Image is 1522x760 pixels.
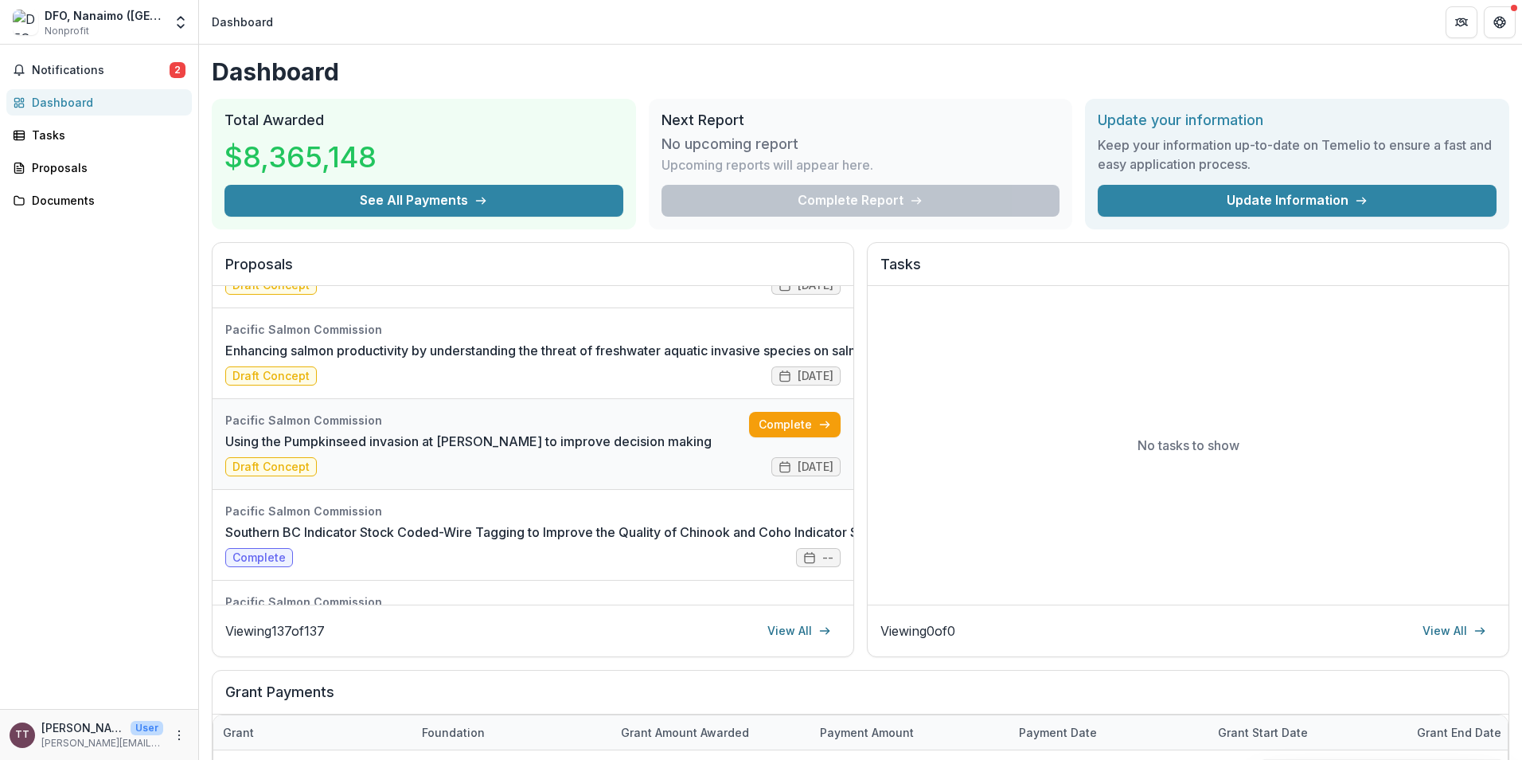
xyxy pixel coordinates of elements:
[6,155,192,181] a: Proposals
[810,715,1009,750] div: Payment Amount
[1009,724,1106,741] div: Payment date
[1407,724,1511,741] div: Grant end date
[224,185,623,217] button: See All Payments
[1009,715,1208,750] div: Payment date
[1098,135,1497,174] h3: Keep your information up-to-date on Temelio to ensure a fast and easy application process.
[661,155,873,174] p: Upcoming reports will appear here.
[225,684,1496,714] h2: Grant Payments
[1208,715,1407,750] div: Grant start date
[225,432,712,451] a: Using the Pumpkinseed invasion at [PERSON_NAME] to improve decision making
[32,94,179,111] div: Dashboard
[213,715,412,750] div: Grant
[213,724,263,741] div: Grant
[6,122,192,148] a: Tasks
[225,523,942,542] a: Southern BC Indicator Stock Coded-Wire Tagging to Improve the Quality of Chinook and Coho Indicat...
[6,57,192,83] button: Notifications2
[41,736,163,750] p: [PERSON_NAME][EMAIL_ADDRESS][PERSON_NAME][DOMAIN_NAME]
[880,621,955,641] p: Viewing 0 of 0
[661,112,1060,129] h2: Next Report
[1098,112,1497,129] h2: Update your information
[170,6,192,38] button: Open entity switcher
[412,724,494,741] div: Foundation
[1138,436,1239,455] p: No tasks to show
[6,89,192,116] a: Dashboard
[212,14,273,30] div: Dashboard
[32,159,179,176] div: Proposals
[1413,618,1496,644] a: View All
[1208,724,1317,741] div: Grant start date
[412,715,611,750] div: Foundation
[32,192,179,209] div: Documents
[205,10,279,33] nav: breadcrumb
[170,62,185,78] span: 2
[611,715,810,750] div: Grant amount awarded
[1446,6,1477,38] button: Partners
[15,730,29,740] div: Thomas Therriault
[131,721,163,735] p: User
[224,135,377,178] h3: $8,365,148
[224,112,623,129] h2: Total Awarded
[225,256,841,286] h2: Proposals
[880,256,1496,286] h2: Tasks
[749,412,841,437] a: Complete
[758,618,841,644] a: View All
[170,726,189,745] button: More
[1098,185,1497,217] a: Update Information
[225,341,966,360] a: Enhancing salmon productivity by understanding the threat of freshwater aquatic invasive species ...
[32,127,179,143] div: Tasks
[45,24,89,38] span: Nonprofit
[1484,6,1516,38] button: Get Help
[45,7,163,24] div: DFO, Nanaimo ([GEOGRAPHIC_DATA])
[661,135,798,153] h3: No upcoming report
[6,187,192,214] a: Documents
[13,10,38,35] img: DFO, Nanaimo (Pacific Biological Station)
[41,719,124,736] p: [PERSON_NAME]
[810,724,923,741] div: Payment Amount
[225,621,325,641] p: Viewing 137 of 137
[32,64,170,77] span: Notifications
[611,724,759,741] div: Grant amount awarded
[212,57,1509,86] h1: Dashboard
